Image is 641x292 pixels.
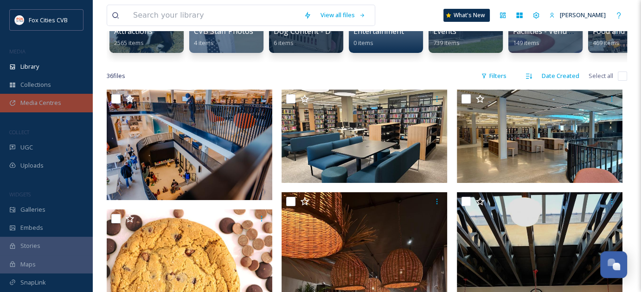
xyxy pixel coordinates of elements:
[537,67,584,85] div: Date Created
[20,278,46,287] span: SnapLink
[20,241,40,250] span: Stories
[15,15,24,25] img: images.png
[9,48,26,55] span: MEDIA
[29,16,68,24] span: Fox Cities CVB
[353,39,373,47] span: 0 items
[20,80,51,89] span: Collections
[353,26,404,36] span: Entertainment
[20,205,45,214] span: Galleries
[545,6,610,24] a: [PERSON_NAME]
[107,71,125,80] span: 36 file s
[457,90,622,183] img: Appleton Public Library.jpg
[20,260,36,269] span: Maps
[316,6,370,24] a: View all files
[20,161,44,170] span: Uploads
[560,11,606,19] span: [PERSON_NAME]
[433,26,456,36] span: Events
[274,39,294,47] span: 6 items
[20,223,43,232] span: Embeds
[600,251,627,278] button: Open Chat
[114,26,153,36] span: Attractions
[589,71,613,80] span: Select all
[513,39,539,47] span: 149 items
[476,67,511,85] div: Filters
[20,62,39,71] span: Library
[114,39,144,47] span: 2565 items
[443,9,490,22] a: What's New
[128,5,299,26] input: Search your library
[20,98,61,107] span: Media Centres
[9,129,29,136] span: COLLECT
[274,26,369,36] span: Dog Content - Dog Friendly
[9,191,31,198] span: WIDGETS
[513,26,636,36] span: Facilities - Venues - Meeting Spaces
[593,39,619,47] span: 469 items
[282,90,447,183] img: Appleton Public Library 2.jpg
[107,90,272,200] img: Appleton Public Library 3.jpg
[194,39,214,47] span: 4 items
[433,39,460,47] span: 739 items
[20,143,33,152] span: UGC
[194,26,253,36] span: CVB Staff Photos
